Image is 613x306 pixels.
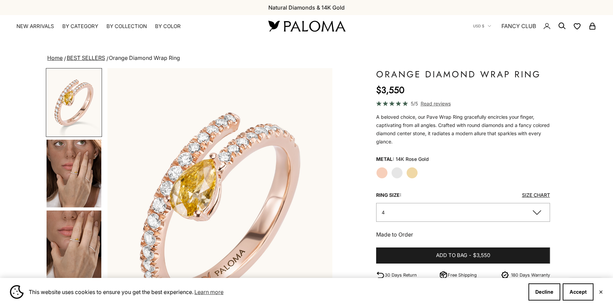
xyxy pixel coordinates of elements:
a: BEST SELLERS [67,54,105,61]
legend: Metal: [376,154,394,164]
span: Add to bag [436,251,467,260]
a: 5/5 Read reviews [376,100,550,107]
summary: By Category [62,23,98,30]
nav: breadcrumbs [46,53,567,63]
img: #YellowGold #RoseGold #WhiteGold [47,211,101,278]
div: A beloved choice, our Pave Wrap Ring gracefully encircles your finger, captivating from all angle... [376,113,550,146]
img: #RoseGold [47,69,101,136]
h1: Orange Diamond Wrap Ring [376,68,550,80]
p: Natural Diamonds & 14K Gold [268,3,345,12]
p: 30 Days Return [385,271,417,279]
p: 180 Days Warranty [511,271,550,279]
variant-option-value: 14K Rose Gold [396,154,429,164]
a: FANCY CLUB [501,22,536,30]
button: Close [599,290,603,294]
img: #YellowGold #RoseGold #WhiteGold [47,140,101,207]
button: Add to bag-$3,550 [376,247,550,264]
p: Made to Order [376,230,550,239]
summary: By Collection [106,23,147,30]
p: Free Shipping [448,271,477,279]
legend: Ring Size: [376,190,401,200]
a: Learn more [193,287,225,297]
a: NEW ARRIVALS [16,23,54,30]
nav: Primary navigation [16,23,252,30]
button: Go to item 5 [46,210,102,279]
span: This website uses cookies to ensure you get the best experience. [29,287,523,297]
button: Go to item 1 [46,68,102,137]
button: Accept [563,283,593,301]
span: $3,550 [473,251,490,260]
span: USD $ [473,23,484,29]
span: Read reviews [421,100,451,107]
button: 4 [376,203,550,222]
button: USD $ [473,23,491,29]
a: Home [47,54,63,61]
button: Decline [528,283,560,301]
nav: Secondary navigation [473,15,597,37]
img: Cookie banner [10,285,24,299]
sale-price: $3,550 [376,83,405,97]
span: Orange Diamond Wrap Ring [109,54,180,61]
span: 4 [382,209,385,215]
summary: By Color [155,23,181,30]
button: Go to item 4 [46,139,102,208]
a: Size Chart [522,192,550,198]
span: 5/5 [411,100,418,107]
